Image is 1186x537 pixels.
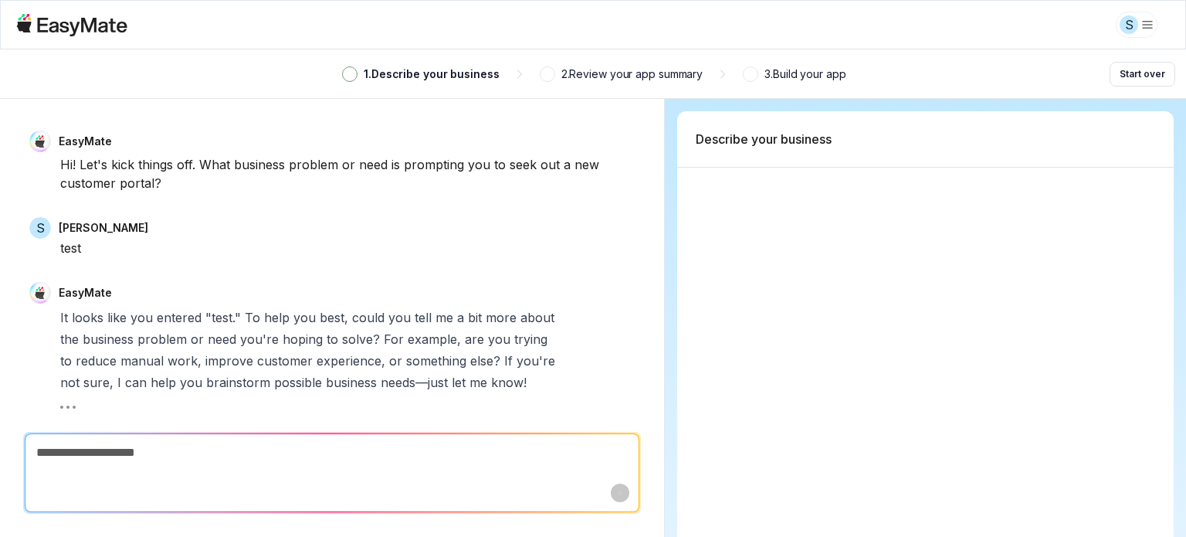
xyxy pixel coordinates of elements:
[240,328,279,350] span: you're
[125,372,147,393] span: can
[29,282,51,304] img: EasyMate Avatar
[59,285,112,301] p: EasyMate
[205,350,253,372] span: improve
[764,66,845,83] p: 3 . Build your app
[264,307,290,328] span: help
[342,328,380,350] span: solve?
[389,350,402,372] span: or
[469,372,487,393] span: me
[452,372,466,393] span: let
[72,307,103,328] span: looks
[120,350,164,372] span: manual
[60,239,562,257] div: test
[59,134,112,149] p: EasyMate
[514,328,547,350] span: trying
[60,155,635,192] div: Hi! Let's kick things off. What business problem or need is prompting you to seek out a new custo...
[293,307,316,328] span: you
[60,328,79,350] span: the
[384,328,404,350] span: For
[191,328,204,350] span: or
[504,350,513,372] span: If
[29,131,51,152] img: EasyMate Avatar
[320,307,348,328] span: best,
[60,350,72,372] span: to
[107,307,127,328] span: like
[327,328,338,350] span: to
[283,328,323,350] span: hoping
[60,307,68,328] span: It
[83,372,114,393] span: sure,
[130,307,153,328] span: you
[208,328,236,350] span: need
[388,307,411,328] span: you
[491,372,527,393] span: know!
[205,307,241,328] span: "test."
[352,307,385,328] span: could
[76,350,117,372] span: reduce
[245,307,260,328] span: To
[257,350,313,372] span: customer
[137,328,187,350] span: problem
[488,328,510,350] span: you
[1110,62,1175,87] button: Start over
[486,307,517,328] span: more
[83,328,134,350] span: business
[364,66,500,83] p: 1 . Describe your business
[415,307,432,328] span: tell
[435,307,453,328] span: me
[59,220,148,236] p: [PERSON_NAME]
[151,372,176,393] span: help
[274,372,322,393] span: possible
[206,372,270,393] span: brainstorm
[180,372,202,393] span: you
[60,372,80,393] span: not
[157,307,202,328] span: entered
[381,372,448,393] span: needs—just
[326,372,377,393] span: business
[1120,15,1138,34] div: S
[561,66,703,83] p: 2 . Review your app summary
[468,307,482,328] span: bit
[317,350,385,372] span: experience,
[457,307,464,328] span: a
[517,350,555,372] span: you're
[406,350,466,372] span: something
[168,350,202,372] span: work,
[696,130,832,148] p: Describe your business
[408,328,461,350] span: example,
[520,307,554,328] span: about
[117,372,121,393] span: I
[29,217,51,239] span: S
[470,350,500,372] span: else?
[465,328,484,350] span: are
